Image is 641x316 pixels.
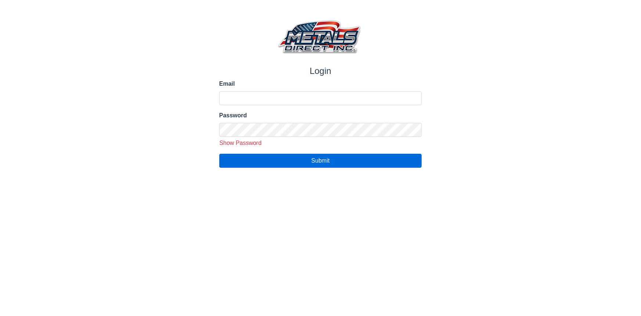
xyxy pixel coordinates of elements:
[312,157,330,164] span: Submit
[219,111,422,120] label: Password
[219,66,422,77] h1: Login
[219,140,262,146] span: Show Password
[219,154,422,168] button: Submit
[219,79,422,88] label: Email
[217,138,264,148] button: Show Password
